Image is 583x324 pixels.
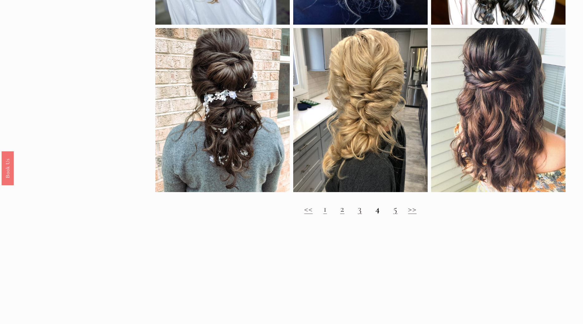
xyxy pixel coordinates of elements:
a: 3 [358,203,362,215]
a: >> [408,203,416,215]
a: 1 [323,203,327,215]
strong: 4 [375,203,380,215]
a: 2 [340,203,345,215]
a: << [304,203,313,215]
a: 5 [393,203,398,215]
a: Book Us [2,151,14,185]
